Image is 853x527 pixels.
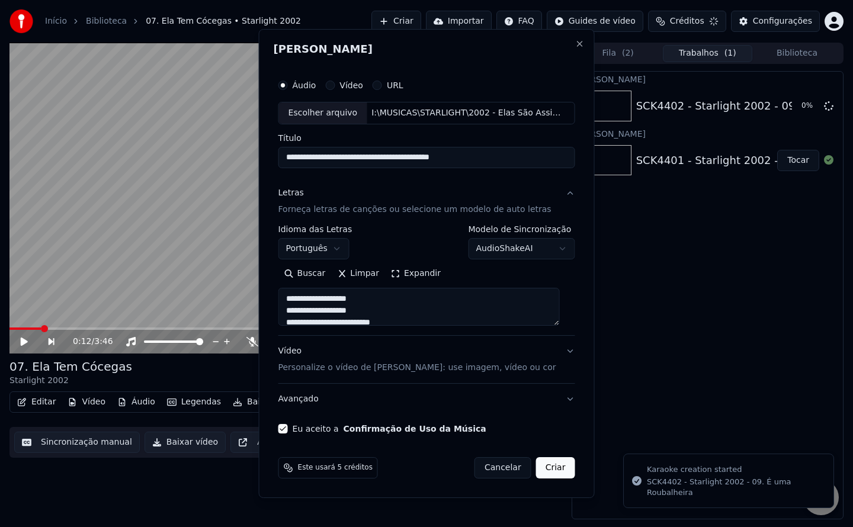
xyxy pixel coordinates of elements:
[278,225,352,233] label: Idioma das Letras
[474,457,531,478] button: Cancelar
[385,264,447,283] button: Expandir
[278,134,575,142] label: Título
[278,204,551,216] p: Forneça letras de canções ou selecione um modelo de auto letras
[344,425,486,433] button: Eu aceito a
[536,457,575,478] button: Criar
[279,102,367,124] div: Escolher arquivo
[278,187,304,199] div: Letras
[278,362,556,374] p: Personalize o vídeo de [PERSON_NAME]: use imagem, vídeo ou cor
[278,225,575,335] div: LetrasForneça letras de canções ou selecione um modelo de auto letras
[278,264,332,283] button: Buscar
[293,425,486,433] label: Eu aceito a
[293,81,316,89] label: Áudio
[278,336,575,383] button: VídeoPersonalize o vídeo de [PERSON_NAME]: use imagem, vídeo ou cor
[298,463,373,473] span: Este usará 5 créditos
[278,345,556,374] div: Vídeo
[387,81,403,89] label: URL
[331,264,385,283] button: Limpar
[274,44,580,54] h2: [PERSON_NAME]
[339,81,363,89] label: Vídeo
[278,178,575,225] button: LetrasForneça letras de canções ou selecione um modelo de auto letras
[278,384,575,414] button: Avançado
[367,107,568,119] div: I:\MUSICAS\STARLIGHT\2002 - Elas São Assim\MP3\SCK4402 - Starlight 2002 - 09. É uma Roubalheira.mp3
[468,225,575,233] label: Modelo de Sincronização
